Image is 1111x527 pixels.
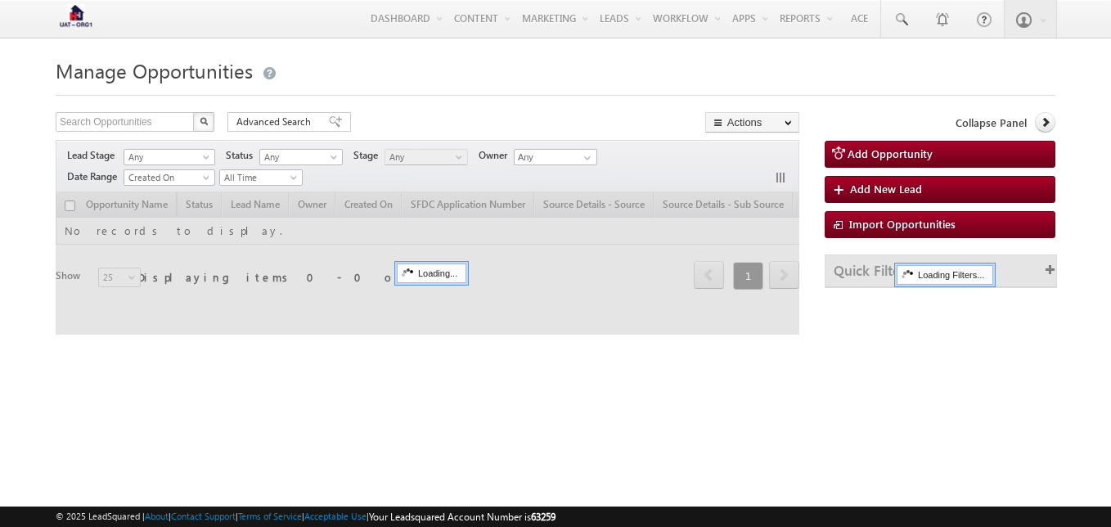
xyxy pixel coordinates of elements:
a: Contact Support [171,511,236,521]
input: Type to Search [514,149,597,165]
a: About [145,511,169,521]
span: Lead Stage [67,148,121,163]
span: Import Opportunities [849,217,956,231]
span: Date Range [67,169,124,184]
span: Created On [124,170,209,185]
a: Show All Items [575,150,596,166]
div: Loading Filters... [897,265,993,285]
span: Owner [479,148,514,163]
a: Acceptable Use [304,511,367,521]
span: Any [385,150,463,164]
img: Custom Logo [56,4,97,33]
a: Created On [124,169,215,186]
div: Loading... [397,263,466,283]
span: Manage Opportunities [56,57,253,83]
span: © 2025 LeadSquared | | | | | [56,509,555,525]
span: All Time [220,170,298,185]
span: Add New Lead [850,182,922,196]
span: Status [226,148,259,163]
span: Collapse Panel [956,115,1027,130]
span: Stage [353,148,385,163]
span: Add Opportunity [848,146,933,160]
button: Actions [705,112,799,133]
span: Advanced Search [236,115,316,129]
a: All Time [219,169,303,186]
span: Any [124,150,209,164]
a: Any [385,149,468,165]
a: Any [124,149,215,165]
span: Any [260,150,338,164]
a: Any [259,149,343,165]
img: Search [200,117,208,125]
span: 63259 [531,511,555,523]
span: Your Leadsquared Account Number is [369,511,555,523]
a: Terms of Service [238,511,302,521]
